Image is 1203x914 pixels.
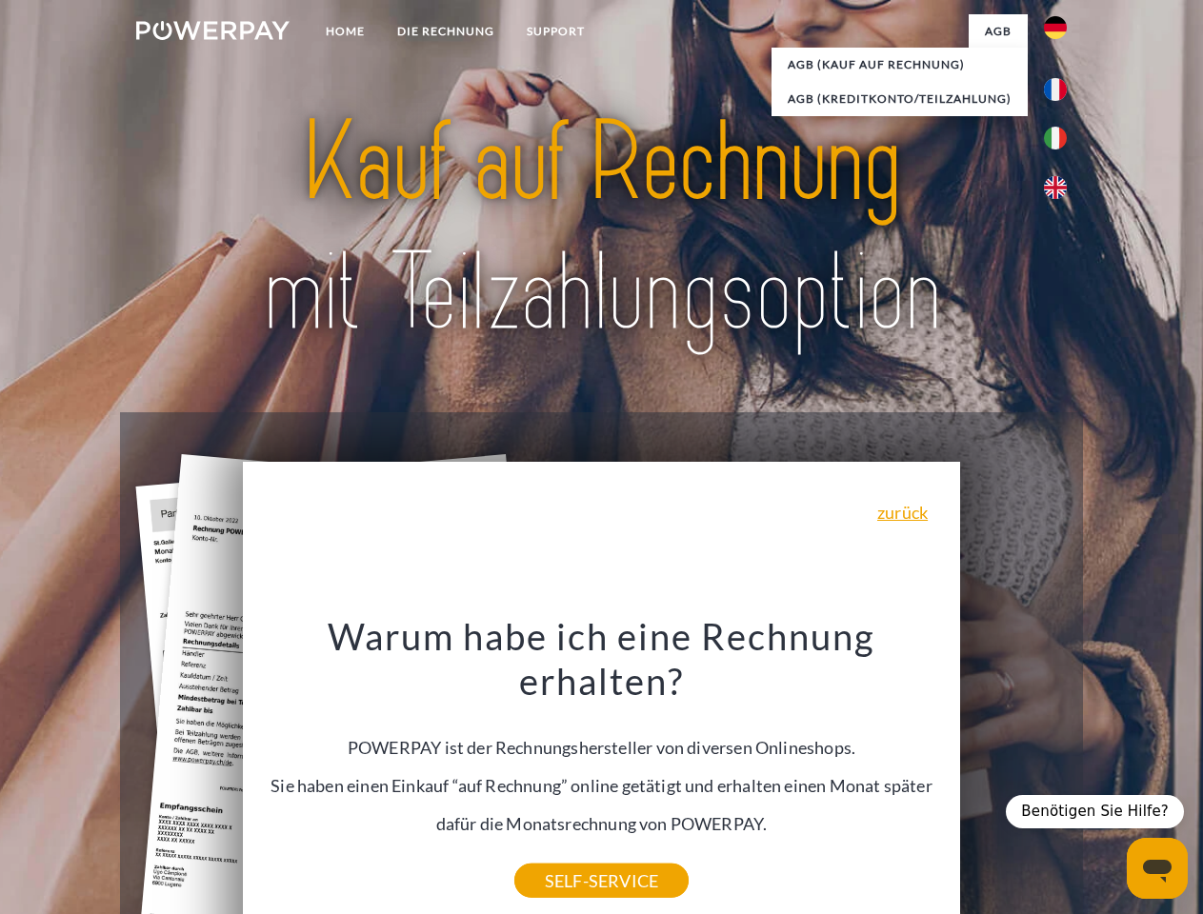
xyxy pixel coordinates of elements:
[1127,838,1188,899] iframe: Schaltfläche zum Öffnen des Messaging-Fensters; Konversation läuft
[1044,127,1067,149] img: it
[381,14,511,49] a: DIE RECHNUNG
[969,14,1028,49] a: agb
[1044,176,1067,199] img: en
[1006,795,1184,828] div: Benötigen Sie Hilfe?
[1044,16,1067,39] img: de
[514,864,689,898] a: SELF-SERVICE
[1044,78,1067,101] img: fr
[772,82,1028,116] a: AGB (Kreditkonto/Teilzahlung)
[254,613,950,881] div: POWERPAY ist der Rechnungshersteller von diversen Onlineshops. Sie haben einen Einkauf “auf Rechn...
[136,21,290,40] img: logo-powerpay-white.svg
[877,504,928,521] a: zurück
[182,91,1021,365] img: title-powerpay_de.svg
[254,613,950,705] h3: Warum habe ich eine Rechnung erhalten?
[772,48,1028,82] a: AGB (Kauf auf Rechnung)
[310,14,381,49] a: Home
[511,14,601,49] a: SUPPORT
